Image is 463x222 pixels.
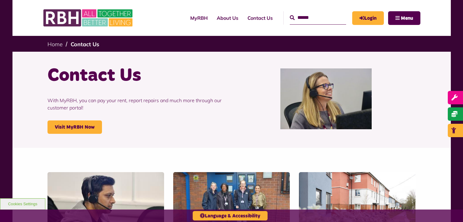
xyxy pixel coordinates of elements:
[186,10,212,26] a: MyRBH
[47,120,102,134] a: Visit MyRBH Now
[47,88,227,120] p: With MyRBH, you can pay your rent, report repairs and much more through our customer portal!
[352,11,384,25] a: MyRBH
[280,68,372,129] img: Contact Centre February 2024 (1)
[388,11,420,25] button: Navigation
[47,64,227,88] h1: Contact Us
[71,41,99,48] a: Contact Us
[212,10,243,26] a: About Us
[47,41,63,48] a: Home
[401,16,413,21] span: Menu
[193,211,268,220] button: Language & Accessibility
[243,10,277,26] a: Contact Us
[43,6,134,30] img: RBH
